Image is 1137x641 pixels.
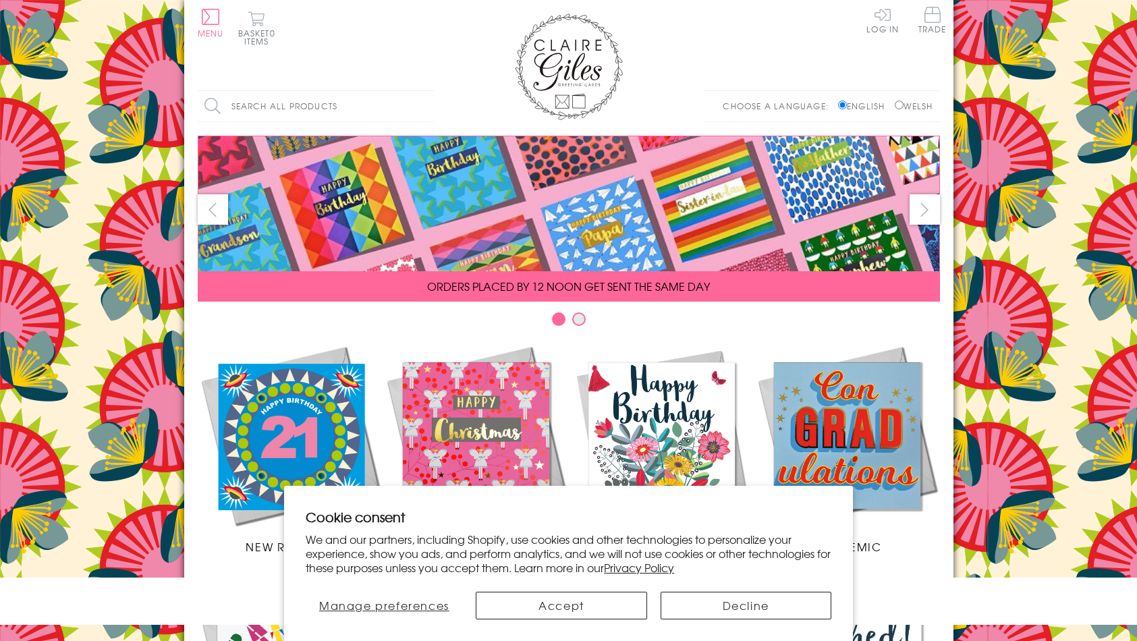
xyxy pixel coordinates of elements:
span: ORDERS PLACED BY 12 NOON GET SENT THE SAME DAY [427,278,710,294]
input: Search [420,91,434,121]
a: Academic [754,343,940,555]
span: Menu [198,27,224,39]
label: Welsh [895,100,933,112]
button: prev [198,194,228,225]
a: Privacy Policy [604,559,674,576]
button: Basket0 items [238,11,275,45]
button: Manage preferences [306,592,462,619]
button: Carousel Page 1 (Current Slide) [552,312,565,326]
button: next [910,194,940,225]
button: Carousel Page 2 [572,312,586,326]
h2: Cookie consent [306,507,831,526]
button: Menu [198,9,224,37]
label: English [838,100,891,112]
span: New Releases [246,538,334,555]
input: English [838,101,847,109]
a: Trade [918,7,947,36]
p: We and our partners, including Shopify, use cookies and other technologies to personalize your ex... [306,532,831,574]
p: Choose a language: [723,100,835,112]
input: Search all products [198,91,434,121]
span: Trade [918,7,947,33]
div: Carousel Pagination [198,312,940,333]
img: Claire Giles Greetings Cards [515,13,623,120]
button: Decline [661,592,831,619]
a: Birthdays [569,343,754,555]
button: Accept [476,592,646,619]
a: Log In [866,7,899,33]
a: Christmas [383,343,569,555]
span: 0 items [244,27,275,47]
span: Manage preferences [319,597,449,613]
input: Welsh [895,101,904,109]
a: New Releases [198,343,383,555]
